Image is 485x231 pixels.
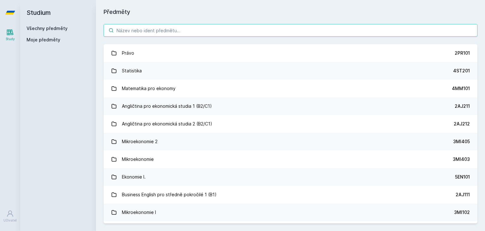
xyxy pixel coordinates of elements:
[1,207,19,226] a: Uživatel
[104,97,477,115] a: Angličtina pro ekonomická studia 1 (B2/C1) 2AJ211
[122,135,158,148] div: Mikroekonomie 2
[454,121,470,127] div: 2AJ212
[1,25,19,45] a: Study
[104,62,477,80] a: Statistika 4ST201
[453,138,470,145] div: 3MI405
[122,118,212,130] div: Angličtina pro ekonomická studia 2 (B2/C1)
[122,82,176,95] div: Matematika pro ekonomy
[104,204,477,221] a: Mikroekonomie I 3MI102
[104,44,477,62] a: Právo 2PR101
[104,168,477,186] a: Ekonomie I. 5EN101
[122,47,134,59] div: Právo
[454,209,470,216] div: 3MI102
[104,80,477,97] a: Matematika pro ekonomy 4MM101
[455,50,470,56] div: 2PR101
[104,8,477,16] h1: Předměty
[104,150,477,168] a: Mikroekonomie 3MI403
[452,85,470,92] div: 4MM101
[27,26,68,31] a: Všechny předměty
[122,153,154,166] div: Mikroekonomie
[104,115,477,133] a: Angličtina pro ekonomická studia 2 (B2/C1) 2AJ212
[453,68,470,74] div: 4ST201
[455,103,470,109] div: 2AJ211
[122,188,217,201] div: Business English pro středně pokročilé 1 (B1)
[104,24,477,37] input: Název nebo ident předmětu…
[122,64,142,77] div: Statistika
[3,218,17,223] div: Uživatel
[104,186,477,204] a: Business English pro středně pokročilé 1 (B1) 2AJ111
[27,37,60,43] span: Moje předměty
[6,37,15,41] div: Study
[453,156,470,162] div: 3MI403
[122,171,146,183] div: Ekonomie I.
[122,100,212,112] div: Angličtina pro ekonomická studia 1 (B2/C1)
[122,206,156,219] div: Mikroekonomie I
[456,191,470,198] div: 2AJ111
[455,174,470,180] div: 5EN101
[104,133,477,150] a: Mikroekonomie 2 3MI405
